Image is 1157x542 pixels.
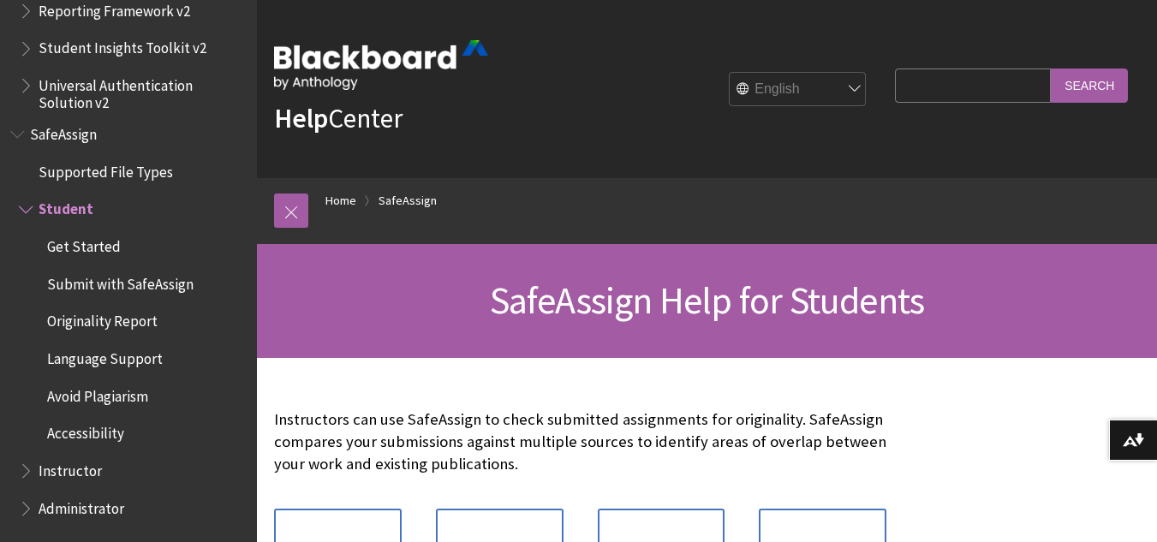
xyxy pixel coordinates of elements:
[39,158,173,181] span: Supported File Types
[47,307,158,331] span: Originality Report
[490,277,925,324] span: SafeAssign Help for Students
[39,71,245,111] span: Universal Authentication Solution v2
[379,190,437,211] a: SafeAssign
[274,40,488,90] img: Blackboard by Anthology
[730,73,867,107] select: Site Language Selector
[47,344,163,367] span: Language Support
[47,382,148,405] span: Avoid Plagiarism
[39,494,124,517] span: Administrator
[47,270,194,293] span: Submit with SafeAssign
[39,456,102,479] span: Instructor
[39,195,93,218] span: Student
[1051,68,1128,102] input: Search
[325,190,356,211] a: Home
[274,101,403,135] a: HelpCenter
[47,232,121,255] span: Get Started
[274,101,328,135] strong: Help
[10,120,247,522] nav: Book outline for Blackboard SafeAssign
[39,34,206,57] span: Student Insights Toolkit v2
[30,120,97,143] span: SafeAssign
[274,408,886,476] p: Instructors can use SafeAssign to check submitted assignments for originality. SafeAssign compare...
[47,420,124,443] span: Accessibility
